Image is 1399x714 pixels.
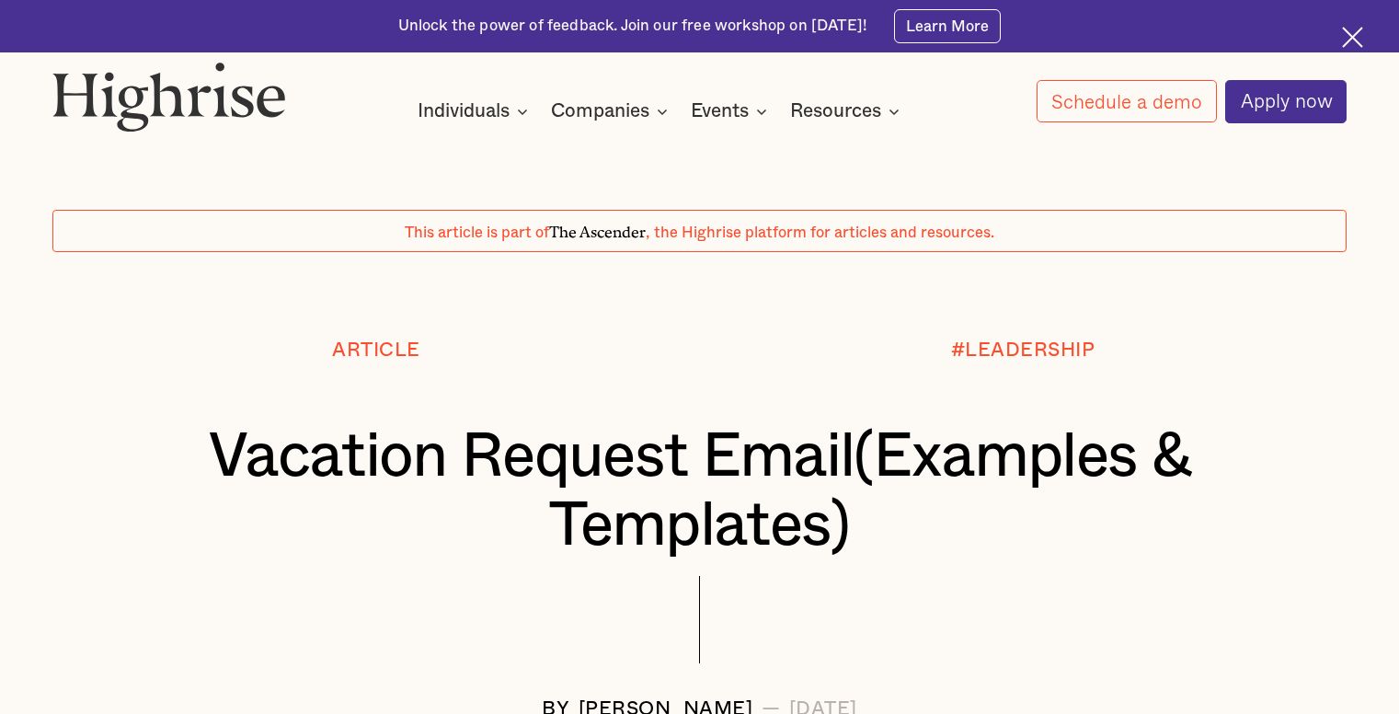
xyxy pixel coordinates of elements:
[691,100,749,122] div: Events
[790,100,905,122] div: Resources
[418,100,510,122] div: Individuals
[418,100,533,122] div: Individuals
[551,100,649,122] div: Companies
[1037,80,1217,122] a: Schedule a demo
[332,340,420,362] div: Article
[405,225,549,240] span: This article is part of
[691,100,773,122] div: Events
[646,225,994,240] span: , the Highrise platform for articles and resources.
[551,100,673,122] div: Companies
[790,100,881,122] div: Resources
[894,9,1002,42] a: Learn More
[549,220,646,238] span: The Ascender
[1342,27,1363,48] img: Cross icon
[52,62,286,132] img: Highrise logo
[107,422,1293,559] h1: Vacation Request Email(Examples & Templates)
[398,16,867,37] div: Unlock the power of feedback. Join our free workshop on [DATE]!
[1225,80,1347,123] a: Apply now
[951,340,1095,362] div: #LEADERSHIP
